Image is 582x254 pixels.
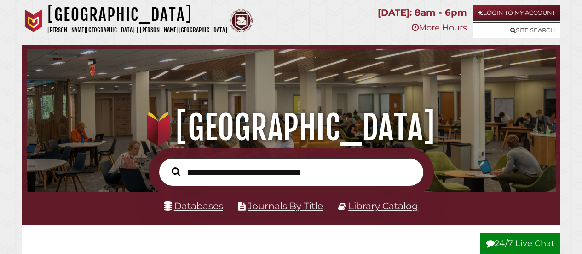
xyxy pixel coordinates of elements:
i: Search [172,167,180,176]
a: Library Catalog [348,200,418,212]
p: [DATE]: 8am - 6pm [378,5,467,21]
p: [PERSON_NAME][GEOGRAPHIC_DATA] | [PERSON_NAME][GEOGRAPHIC_DATA] [47,25,227,35]
a: Databases [164,200,223,212]
a: More Hours [412,23,467,33]
h1: [GEOGRAPHIC_DATA] [35,107,547,148]
a: Journals By Title [248,200,323,212]
a: Login to My Account [473,5,560,21]
img: Calvin University [22,9,45,32]
button: Search [167,165,185,178]
img: Calvin Theological Seminary [230,9,253,32]
h1: [GEOGRAPHIC_DATA] [47,5,227,25]
a: Site Search [473,22,560,38]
